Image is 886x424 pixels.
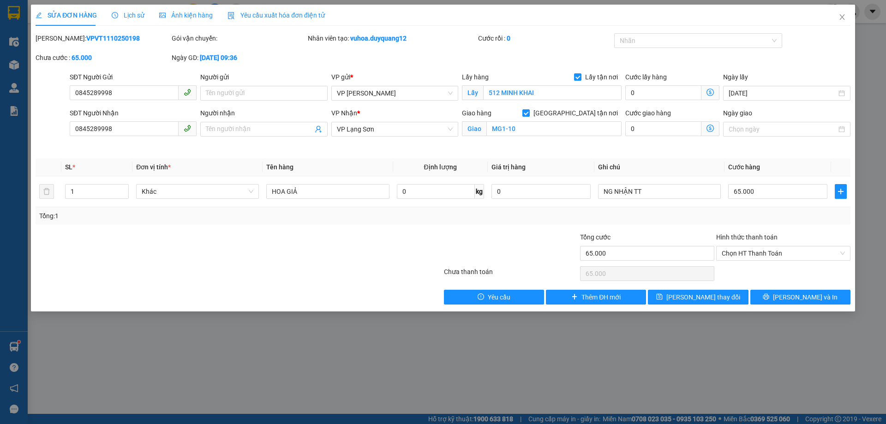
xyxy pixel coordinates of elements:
span: plus [571,293,578,301]
span: plus [835,188,846,195]
div: [PERSON_NAME]: [36,33,170,43]
span: Giao [462,121,486,136]
b: VPVT1110250198 [86,35,140,42]
label: Cước lấy hàng [625,73,667,81]
span: [PERSON_NAME] thay đổi [666,292,740,302]
input: Ngày lấy [729,88,836,98]
div: Người gửi [200,72,327,82]
span: kg [475,184,484,199]
label: Hình thức thanh toán [716,233,778,241]
div: Gói vận chuyển: [172,33,306,43]
span: Cước hàng [728,163,760,171]
span: Lịch sử [112,12,144,19]
span: dollar-circle [706,89,714,96]
input: Giao tận nơi [486,121,622,136]
div: VP gửi [331,72,458,82]
div: Tổng: 1 [39,211,342,221]
span: Giao hàng [462,109,491,117]
span: SỬA ĐƠN HÀNG [36,12,97,19]
span: clock-circle [112,12,118,18]
span: Giá trị hàng [491,163,526,171]
span: Thêm ĐH mới [581,292,621,302]
b: 0 [507,35,510,42]
div: Người nhận [200,108,327,118]
div: Chưa cước : [36,53,170,63]
button: Close [829,5,855,30]
label: Cước giao hàng [625,109,671,117]
b: [DATE] 09:36 [200,54,237,61]
span: Ảnh kiện hàng [159,12,213,19]
div: Ngày GD: [172,53,306,63]
span: Đơn vị tính [136,163,171,171]
span: phone [184,89,191,96]
span: [PERSON_NAME] và In [773,292,838,302]
span: Yêu cầu xuất hóa đơn điện tử [227,12,325,19]
span: edit [36,12,42,18]
b: vuhoa.duyquang12 [350,35,407,42]
span: SL [65,163,72,171]
div: SĐT Người Nhận [70,108,197,118]
span: Lấy [462,85,483,100]
span: exclamation-circle [478,293,484,301]
div: SĐT Người Gửi [70,72,197,82]
input: Cước lấy hàng [625,85,701,100]
img: icon [227,12,235,19]
div: Cước rồi : [478,33,612,43]
span: Lấy hàng [462,73,489,81]
input: Ngày giao [729,124,836,134]
div: Chưa thanh toán [443,267,579,283]
span: save [656,293,663,301]
input: VD: Bàn, Ghế [266,184,389,199]
span: Tổng cước [580,233,611,241]
button: plus [835,184,847,199]
span: VP Nhận [331,109,357,117]
span: close [838,13,846,21]
span: [GEOGRAPHIC_DATA] tận nơi [530,108,622,118]
label: Ngày giao [723,109,752,117]
span: Chọn HT Thanh Toán [722,246,845,260]
input: Cước giao hàng [625,121,701,136]
input: Ghi Chú [598,184,721,199]
span: printer [763,293,769,301]
button: exclamation-circleYêu cầu [444,290,544,305]
span: phone [184,125,191,132]
span: Tên hàng [266,163,293,171]
button: delete [39,184,54,199]
span: VP Lạng Sơn [337,122,453,136]
button: printer[PERSON_NAME] và In [750,290,850,305]
span: user-add [315,125,322,133]
span: Yêu cầu [488,292,510,302]
span: picture [159,12,166,18]
button: save[PERSON_NAME] thay đổi [648,290,748,305]
span: Lấy tận nơi [581,72,622,82]
span: dollar-circle [706,125,714,132]
span: VP Minh Khai [337,86,453,100]
div: Nhân viên tạo: [308,33,476,43]
span: Định lượng [424,163,457,171]
label: Ngày lấy [723,73,748,81]
input: Lấy tận nơi [483,85,622,100]
b: 65.000 [72,54,92,61]
button: plusThêm ĐH mới [546,290,646,305]
span: Khác [142,185,253,198]
th: Ghi chú [594,158,724,176]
